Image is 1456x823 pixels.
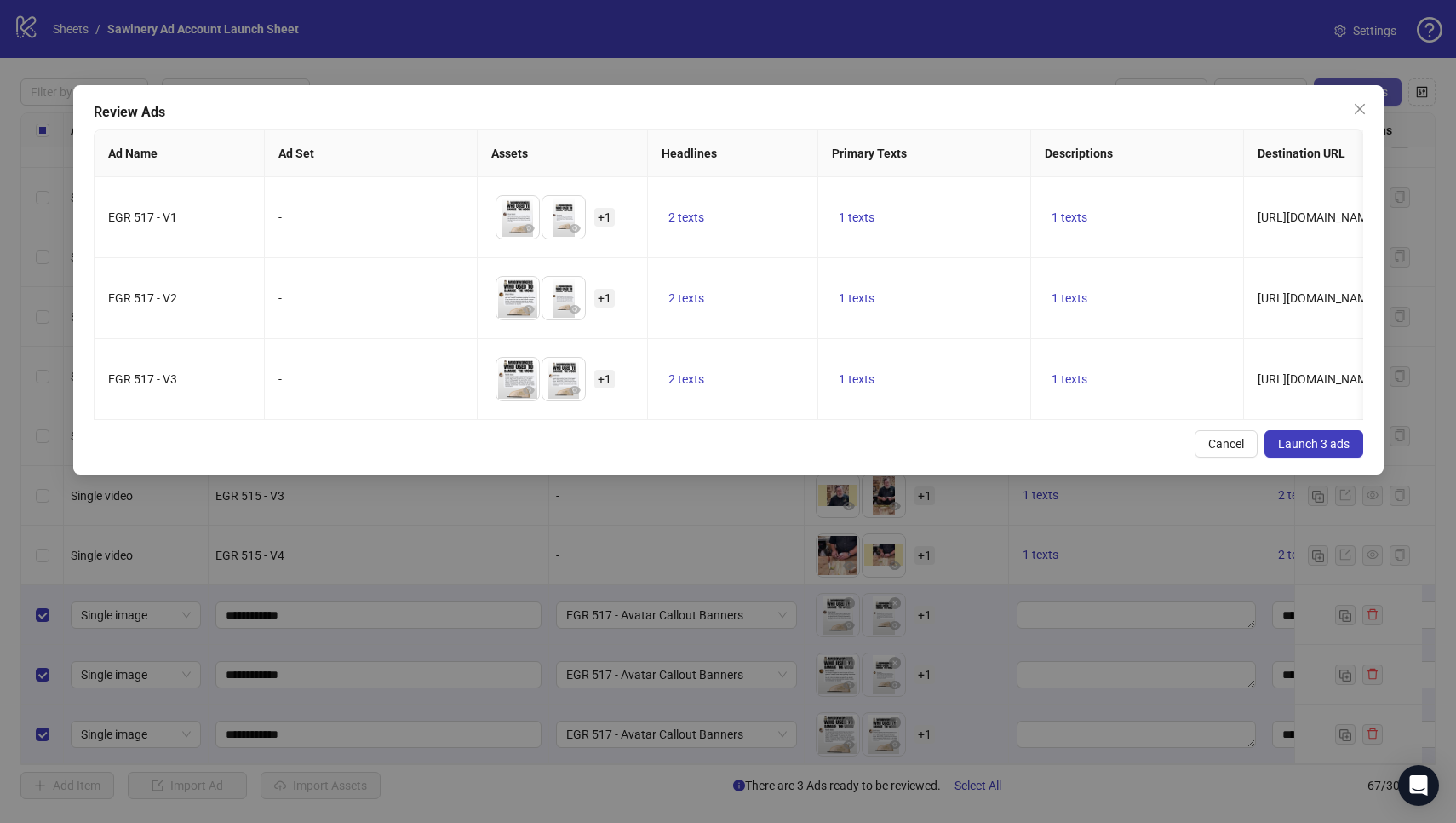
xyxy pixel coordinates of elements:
[839,210,874,224] span: 1 texts
[523,384,535,396] span: eye
[278,208,463,227] div: -
[1258,210,1378,224] span: [URL][DOMAIN_NAME]
[478,130,648,177] th: Assets
[832,369,881,389] button: 1 texts
[1045,369,1094,389] button: 1 texts
[1208,437,1244,451] span: Cancel
[523,303,535,315] span: eye
[523,222,535,234] span: eye
[1195,430,1258,458] button: Cancel
[1258,372,1378,386] span: [URL][DOMAIN_NAME]
[1052,372,1087,386] span: 1 texts
[662,288,711,308] button: 2 texts
[1278,437,1350,451] span: Launch 3 ads
[542,358,585,400] img: Asset 2
[1031,130,1244,177] th: Descriptions
[496,196,539,239] img: Asset 1
[278,370,463,388] div: -
[1353,102,1367,116] span: close
[519,218,539,239] button: Preview
[1045,288,1094,308] button: 1 texts
[1052,291,1087,305] span: 1 texts
[832,288,881,308] button: 1 texts
[662,207,711,227] button: 2 texts
[542,196,585,239] img: Asset 2
[594,289,615,308] span: + 1
[594,208,615,227] span: + 1
[668,372,704,386] span: 2 texts
[1398,765,1439,806] div: Open Intercom Messenger
[108,210,177,224] span: EGR 517 - V1
[1258,291,1378,305] span: [URL][DOMAIN_NAME]
[565,380,585,400] button: Preview
[668,291,704,305] span: 2 texts
[668,210,704,224] span: 2 texts
[519,299,539,319] button: Preview
[818,130,1031,177] th: Primary Texts
[569,384,581,396] span: eye
[108,291,177,305] span: EGR 517 - V2
[278,289,463,308] div: -
[542,277,585,319] img: Asset 2
[565,299,585,319] button: Preview
[839,372,874,386] span: 1 texts
[594,370,615,388] span: + 1
[1346,95,1373,123] button: Close
[569,303,581,315] span: eye
[94,102,1363,123] div: Review Ads
[1045,207,1094,227] button: 1 texts
[565,218,585,239] button: Preview
[648,130,818,177] th: Headlines
[496,358,539,400] img: Asset 1
[1052,210,1087,224] span: 1 texts
[496,277,539,319] img: Asset 1
[832,207,881,227] button: 1 texts
[519,380,539,400] button: Preview
[839,291,874,305] span: 1 texts
[1264,430,1363,458] button: Launch 3 ads
[265,130,478,177] th: Ad Set
[569,222,581,234] span: eye
[108,372,177,386] span: EGR 517 - V3
[662,369,711,389] button: 2 texts
[95,130,265,177] th: Ad Name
